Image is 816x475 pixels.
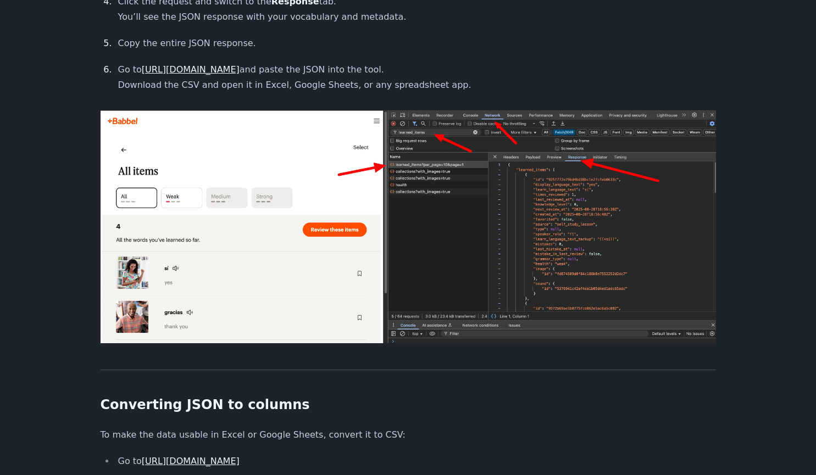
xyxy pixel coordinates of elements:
h2: Converting JSON to columns [101,396,716,414]
img: Download Babbel vocabulary [101,110,716,344]
a: [URL][DOMAIN_NAME] [142,456,240,466]
p: Go to and paste the JSON into the tool. Download the CSV and open it in Excel, Google Sheets, or ... [118,62,716,93]
p: To make the data usable in Excel or Google Sheets, convert it to CSV: [101,427,716,443]
li: Go to [115,454,716,469]
a: [URL][DOMAIN_NAME] [142,64,240,75]
p: Copy the entire JSON response. [118,36,716,51]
